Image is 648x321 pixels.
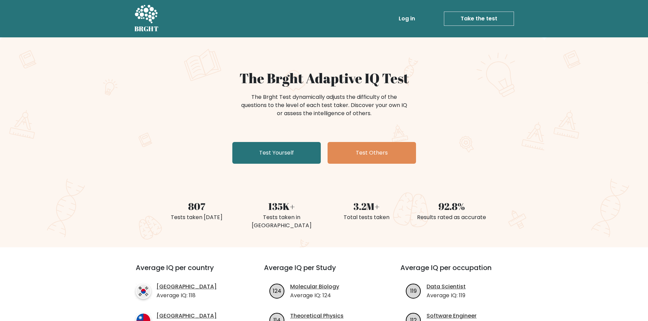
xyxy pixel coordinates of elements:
[134,25,159,33] h5: BRGHT
[290,291,339,300] p: Average IQ: 124
[290,283,339,291] a: Molecular Biology
[158,213,235,221] div: Tests taken [DATE]
[136,284,151,299] img: country
[158,70,490,86] h1: The Brght Adaptive IQ Test
[410,287,417,295] text: 119
[243,199,320,213] div: 135K+
[427,291,466,300] p: Average IQ: 119
[273,287,281,295] text: 124
[427,283,466,291] a: Data Scientist
[328,142,416,164] a: Test Others
[156,291,217,300] p: Average IQ: 118
[156,283,217,291] a: [GEOGRAPHIC_DATA]
[134,3,159,35] a: BRGHT
[136,264,239,280] h3: Average IQ per country
[413,199,490,213] div: 92.8%
[328,213,405,221] div: Total tests taken
[156,312,217,320] a: [GEOGRAPHIC_DATA]
[427,312,477,320] a: Software Engineer
[264,264,384,280] h3: Average IQ per Study
[444,12,514,26] a: Take the test
[239,93,409,118] div: The Brght Test dynamically adjusts the difficulty of the questions to the level of each test take...
[328,199,405,213] div: 3.2M+
[158,199,235,213] div: 807
[243,213,320,230] div: Tests taken in [GEOGRAPHIC_DATA]
[400,264,520,280] h3: Average IQ per occupation
[396,12,418,25] a: Log in
[290,312,344,320] a: Theoretical Physics
[413,213,490,221] div: Results rated as accurate
[232,142,321,164] a: Test Yourself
